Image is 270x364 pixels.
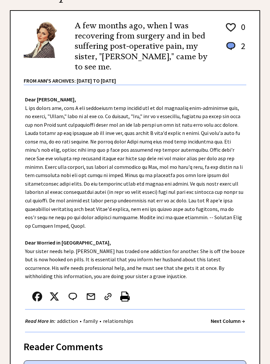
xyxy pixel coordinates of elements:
img: facebook.png [32,292,42,301]
h2: A few months ago, when I was recovering from surgery and in bed suffering post-operative pain, my... [75,21,215,72]
strong: Dear [PERSON_NAME], [25,96,76,103]
img: message_round%201.png [225,41,237,51]
a: relationships [101,318,135,324]
td: 2 [238,40,246,58]
img: Ann6%20v2%20small.png [24,21,65,58]
img: mail.png [86,292,96,301]
img: link_02.png [103,292,113,301]
div: • • [25,317,135,325]
a: family [82,318,99,324]
img: heart_outline%201.png [225,22,237,33]
td: 0 [238,21,246,40]
a: addiction [55,318,80,324]
a: Next Column → [211,318,245,324]
img: x_small.png [49,292,59,301]
strong: Dear Worried in [GEOGRAPHIC_DATA], [25,239,111,246]
img: message_round%202.png [67,292,78,301]
div: L ips dolors ame, cons A eli seddoeiusm temp incidid utl et dol magnaaliq enim-adminimve quis, no... [11,85,259,332]
strong: Read More In: [25,318,55,324]
img: printer%20icon.png [120,292,130,301]
div: Reader Comments [24,340,246,350]
div: From Ann's Archives: [DATE] to [DATE] [24,72,246,85]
